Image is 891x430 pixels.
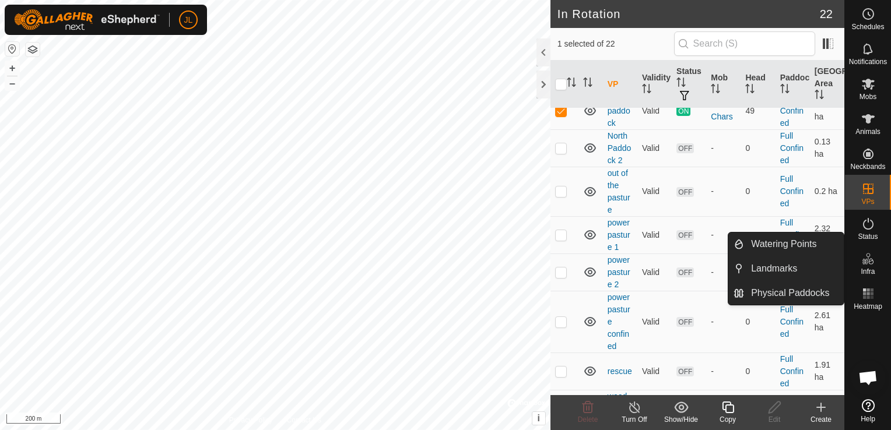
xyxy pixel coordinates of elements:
span: OFF [676,230,694,240]
a: Contact Us [287,415,321,425]
th: Status [672,61,706,108]
button: + [5,61,19,75]
a: Full Confined [780,305,804,339]
div: Turn Off [611,414,658,425]
span: i [538,413,540,423]
th: Paddock [776,61,810,108]
td: 0.13 ha [810,129,844,167]
td: 0 [741,353,775,390]
td: 0.2 ha [810,167,844,216]
button: Reset Map [5,42,19,56]
p-sorticon: Activate to sort [567,79,576,89]
div: Copy [704,414,751,425]
li: Landmarks [728,257,844,280]
span: Watering Points [751,237,816,251]
p-sorticon: Activate to sort [815,91,824,101]
td: 0.01 ha [810,92,844,129]
th: [GEOGRAPHIC_DATA] Area [810,61,844,108]
span: Schedules [851,23,884,30]
span: OFF [676,187,694,197]
div: - [711,142,736,154]
div: Show/Hide [658,414,704,425]
a: Help [845,394,891,427]
span: Landmarks [751,262,797,276]
p-sorticon: Activate to sort [583,79,592,89]
p-sorticon: Activate to sort [745,86,755,95]
div: Edit [751,414,798,425]
td: 0 [741,291,775,353]
p-sorticon: Activate to sort [780,86,790,95]
li: Physical Paddocks [728,281,844,305]
td: 0 [741,216,775,253]
a: Landmarks [744,257,844,280]
th: VP [603,61,637,108]
td: 49 [741,92,775,129]
span: OFF [676,267,694,277]
a: rescue [608,366,632,376]
td: Valid [637,92,672,129]
td: Valid [637,291,672,353]
a: Privacy Policy [229,415,273,425]
img: Gallagher Logo [14,9,160,30]
span: 22 [820,5,833,23]
a: power pasture 1 [608,218,630,252]
span: OFF [676,143,694,153]
li: Watering Points [728,232,844,256]
div: - [711,316,736,328]
td: Valid [637,253,672,291]
td: 0 [741,129,775,167]
span: Mobs [860,93,876,100]
th: Head [741,61,775,108]
span: OFF [676,366,694,376]
td: 2.32 ha [810,216,844,253]
span: Help [861,415,875,422]
p-sorticon: Activate to sort [642,86,651,95]
button: i [532,412,545,425]
button: – [5,76,19,90]
td: 2.61 ha [810,291,844,353]
span: JL [184,14,193,26]
a: North Paddock 2 [608,131,631,165]
span: VPs [861,198,874,205]
button: Map Layers [26,43,40,57]
td: Valid [637,216,672,253]
div: Create [798,414,844,425]
a: out of the pasture [608,168,630,214]
span: Infra [861,268,875,275]
th: Mob [706,61,741,108]
p-sorticon: Activate to sort [676,79,686,89]
td: Valid [637,353,672,390]
span: Physical Paddocks [751,286,829,300]
a: north paddock [608,94,630,128]
span: 1 selected of 22 [557,38,674,50]
span: Animals [855,128,881,135]
div: - [711,266,736,279]
div: - [711,365,736,378]
a: Full Confined [780,94,804,128]
div: DV Chars [711,98,736,123]
span: OFF [676,317,694,327]
a: Watering Points [744,232,844,256]
a: Full Confined [780,354,804,388]
h2: In Rotation [557,7,820,21]
div: - [711,229,736,241]
th: Validity [637,61,672,108]
a: power pasture confined [608,292,630,351]
input: Search (S) [674,31,815,56]
span: Notifications [849,58,887,65]
div: Open chat [851,360,886,395]
a: Physical Paddocks [744,281,844,305]
span: Heatmap [854,303,882,310]
td: Valid [637,167,672,216]
span: Delete [578,415,598,424]
td: Valid [637,129,672,167]
p-sorticon: Activate to sort [711,86,720,95]
td: 1.91 ha [810,353,844,390]
a: Full Confined [780,218,804,252]
a: Full Confined [780,174,804,208]
td: 0 [741,167,775,216]
span: Neckbands [850,163,885,170]
a: power pasture 2 [608,255,630,289]
span: Status [858,233,878,240]
span: ON [676,106,690,116]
